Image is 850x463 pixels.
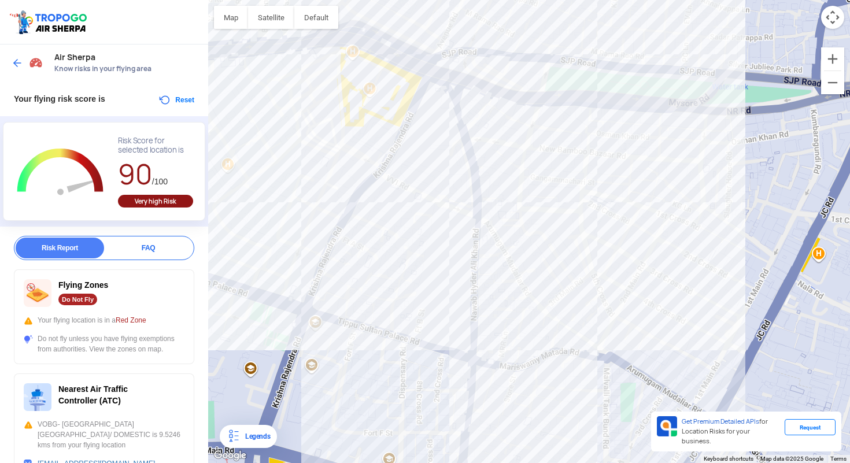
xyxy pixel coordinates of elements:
[58,384,128,405] span: Nearest Air Traffic Controller (ATC)
[58,280,108,290] span: Flying Zones
[214,6,248,29] button: Show street map
[118,136,193,155] div: Risk Score for selected location is
[682,417,759,425] span: Get Premium Detailed APIs
[785,419,836,435] div: Request
[248,6,294,29] button: Show satellite imagery
[158,93,194,107] button: Reset
[241,429,270,443] div: Legends
[9,9,91,35] img: ic_tgdronemaps.svg
[118,195,193,208] div: Very high Risk
[211,448,249,463] a: Open this area in Google Maps (opens a new window)
[24,419,184,450] div: VOBG- [GEOGRAPHIC_DATA] [GEOGRAPHIC_DATA]/ DOMESTIC is 9.5246 kms from your flying location
[152,177,168,186] span: /100
[821,71,844,94] button: Zoom out
[24,334,184,354] div: Do not fly unless you have flying exemptions from authorities. View the zones on map.
[821,6,844,29] button: Map camera controls
[760,455,823,462] span: Map data ©2025 Google
[104,238,193,258] div: FAQ
[12,57,23,69] img: ic_arrow_back_blue.svg
[830,455,847,462] a: Terms
[704,455,753,463] button: Keyboard shortcuts
[54,53,197,62] span: Air Sherpa
[118,156,152,192] span: 90
[24,383,51,411] img: ic_atc.svg
[211,448,249,463] img: Google
[54,64,197,73] span: Know risks in your flying area
[657,416,677,436] img: Premium APIs
[58,294,97,305] div: Do Not Fly
[16,238,104,258] div: Risk Report
[14,94,105,103] span: Your flying risk score is
[24,279,51,307] img: ic_nofly.svg
[24,315,184,325] div: Your flying location is in a
[116,316,146,324] span: Red Zone
[29,55,43,69] img: Risk Scores
[227,429,241,443] img: Legends
[821,47,844,71] button: Zoom in
[12,136,109,209] g: Chart
[677,416,785,447] div: for Location Risks for your business.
